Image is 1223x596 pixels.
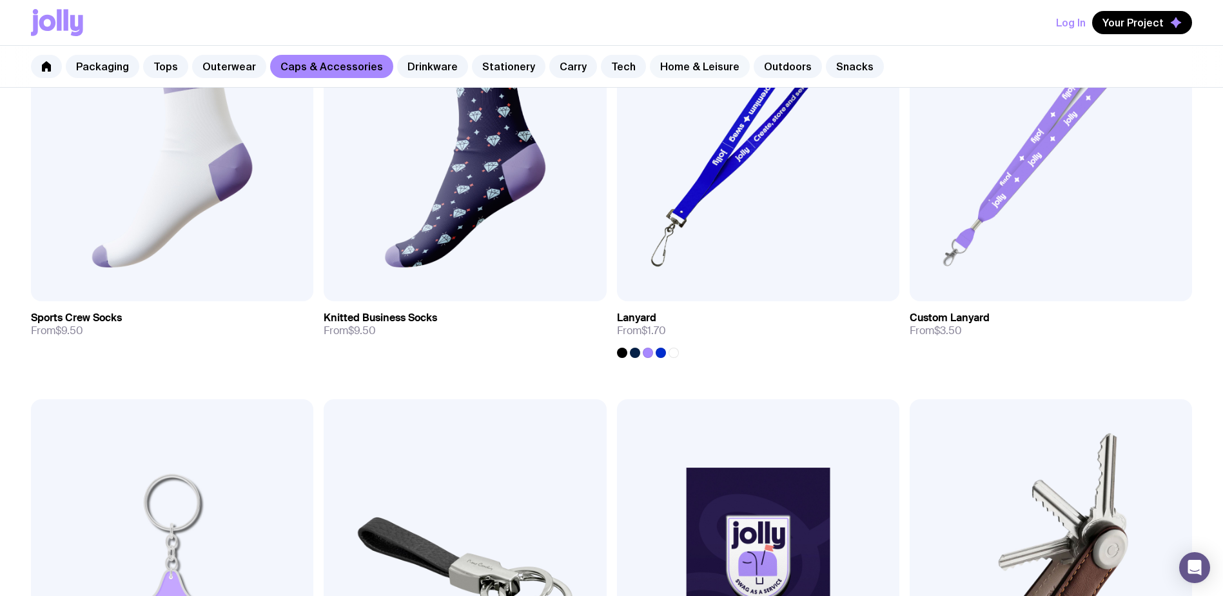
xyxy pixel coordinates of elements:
[270,55,393,78] a: Caps & Accessories
[826,55,884,78] a: Snacks
[324,324,376,337] span: From
[549,55,597,78] a: Carry
[754,55,822,78] a: Outdoors
[910,324,962,337] span: From
[617,324,666,337] span: From
[601,55,646,78] a: Tech
[1056,11,1086,34] button: Log In
[143,55,188,78] a: Tops
[934,324,962,337] span: $3.50
[1092,11,1192,34] button: Your Project
[650,55,750,78] a: Home & Leisure
[1179,552,1210,583] div: Open Intercom Messenger
[641,324,666,337] span: $1.70
[910,301,1192,348] a: Custom LanyardFrom$3.50
[617,301,899,358] a: LanyardFrom$1.70
[348,324,376,337] span: $9.50
[910,312,990,324] h3: Custom Lanyard
[66,55,139,78] a: Packaging
[324,312,437,324] h3: Knitted Business Socks
[617,312,656,324] h3: Lanyard
[397,55,468,78] a: Drinkware
[324,301,606,348] a: Knitted Business SocksFrom$9.50
[31,312,122,324] h3: Sports Crew Socks
[472,55,545,78] a: Stationery
[192,55,266,78] a: Outerwear
[55,324,83,337] span: $9.50
[31,324,83,337] span: From
[1102,16,1164,29] span: Your Project
[31,301,313,348] a: Sports Crew SocksFrom$9.50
